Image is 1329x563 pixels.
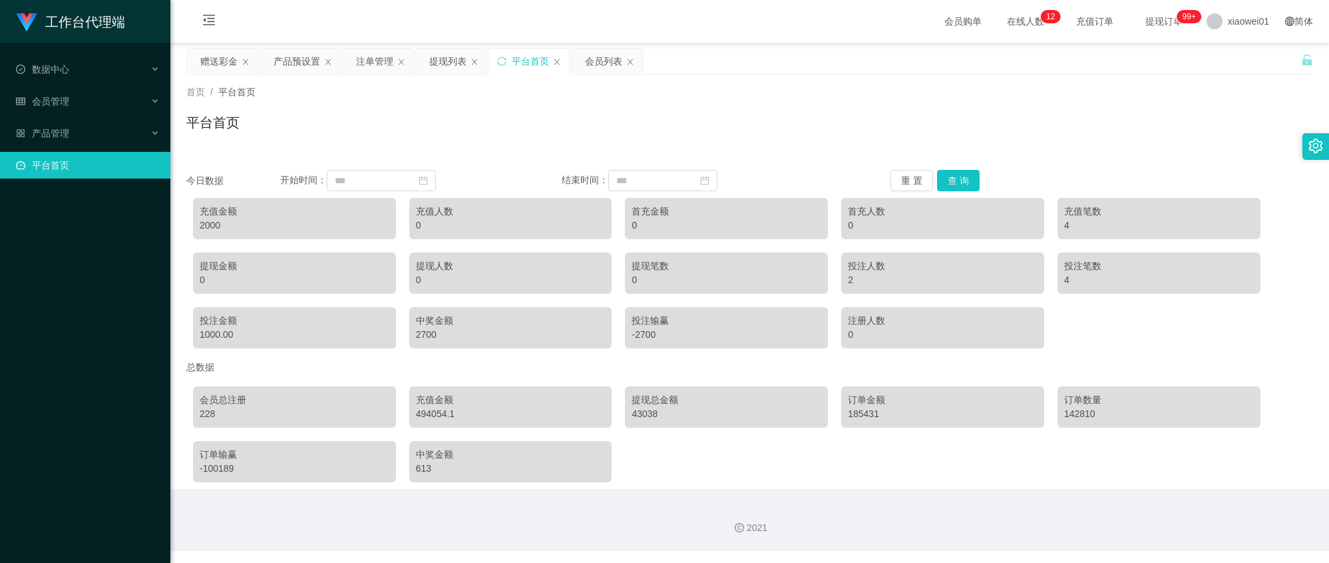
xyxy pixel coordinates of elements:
div: 平台首页 [512,49,549,74]
div: 充值金额 [416,393,606,407]
sup: 12 [1041,10,1060,23]
span: 充值订单 [1069,17,1120,26]
div: 43038 [632,407,821,421]
div: 充值金额 [200,205,389,219]
div: 会员总注册 [200,393,389,407]
div: 订单数量 [1064,393,1254,407]
i: 图标: calendar [419,176,428,185]
i: 图标: close [242,58,250,66]
i: 图标: close [626,58,634,66]
div: 2021 [181,521,1318,535]
div: 注册人数 [848,314,1038,328]
div: 提现笔数 [632,259,821,273]
span: 首页 [186,87,205,97]
div: 首充金额 [632,205,821,219]
i: 图标: copyright [735,523,744,532]
div: 494054.1 [416,407,606,421]
i: 图标: close [471,58,478,66]
span: 数据中心 [16,64,69,75]
div: 2700 [416,328,606,342]
span: 会员管理 [16,96,69,107]
a: 图标: dashboard平台首页 [16,152,160,179]
i: 图标: close [553,58,561,66]
a: 工作台代理端 [16,16,125,27]
div: 赠送彩金 [200,49,238,74]
div: 0 [200,273,389,287]
div: 2 [848,273,1038,287]
span: 开始时间： [280,175,327,185]
i: 图标: setting [1308,139,1323,153]
div: 注单管理 [356,49,393,74]
div: 充值人数 [416,205,606,219]
i: 图标: check-circle-o [16,65,25,74]
div: 总数据 [186,355,1313,380]
div: 0 [848,219,1038,233]
p: 2 [1051,10,1055,23]
div: 0 [632,273,821,287]
img: logo.9652507e.png [16,13,37,32]
button: 重 置 [890,170,933,191]
div: 提现人数 [416,259,606,273]
div: 中奖金额 [416,448,606,462]
div: 充值笔数 [1064,205,1254,219]
h1: 工作台代理端 [45,1,125,43]
div: 首充人数 [848,205,1038,219]
div: 订单金额 [848,393,1038,407]
i: 图标: unlock [1301,54,1313,66]
p: 1 [1046,10,1051,23]
i: 图标: close [324,58,332,66]
div: 投注输赢 [632,314,821,328]
div: 1000.00 [200,328,389,342]
div: 投注金额 [200,314,389,328]
div: 提现总金额 [632,393,821,407]
sup: 1109 [1177,10,1201,23]
div: 613 [416,462,606,476]
div: 今日数据 [186,174,280,188]
div: 提现列表 [429,49,467,74]
div: 0 [848,328,1038,342]
div: 提现金额 [200,259,389,273]
i: 图标: sync [497,57,506,66]
i: 图标: calendar [700,176,709,185]
div: 投注笔数 [1064,259,1254,273]
div: -2700 [632,328,821,342]
button: 查 询 [937,170,980,191]
span: 产品管理 [16,128,69,139]
div: 4 [1064,273,1254,287]
div: 4 [1064,219,1254,233]
span: 平台首页 [218,87,256,97]
div: 投注人数 [848,259,1038,273]
div: -100189 [200,462,389,476]
span: 提现订单 [1139,17,1189,26]
span: 结束时间： [562,175,608,185]
div: 产品预设置 [274,49,320,74]
div: 订单输赢 [200,448,389,462]
div: 142810 [1064,407,1254,421]
div: 中奖金额 [416,314,606,328]
i: 图标: table [16,97,25,106]
span: 在线人数 [1000,17,1051,26]
div: 228 [200,407,389,421]
i: 图标: global [1285,17,1294,26]
h1: 平台首页 [186,113,240,133]
i: 图标: close [397,58,405,66]
div: 0 [632,219,821,233]
div: 会员列表 [585,49,622,74]
div: 0 [416,273,606,287]
div: 0 [416,219,606,233]
div: 185431 [848,407,1038,421]
i: 图标: appstore-o [16,129,25,138]
i: 图标: menu-fold [186,1,232,43]
div: 2000 [200,219,389,233]
span: / [210,87,213,97]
